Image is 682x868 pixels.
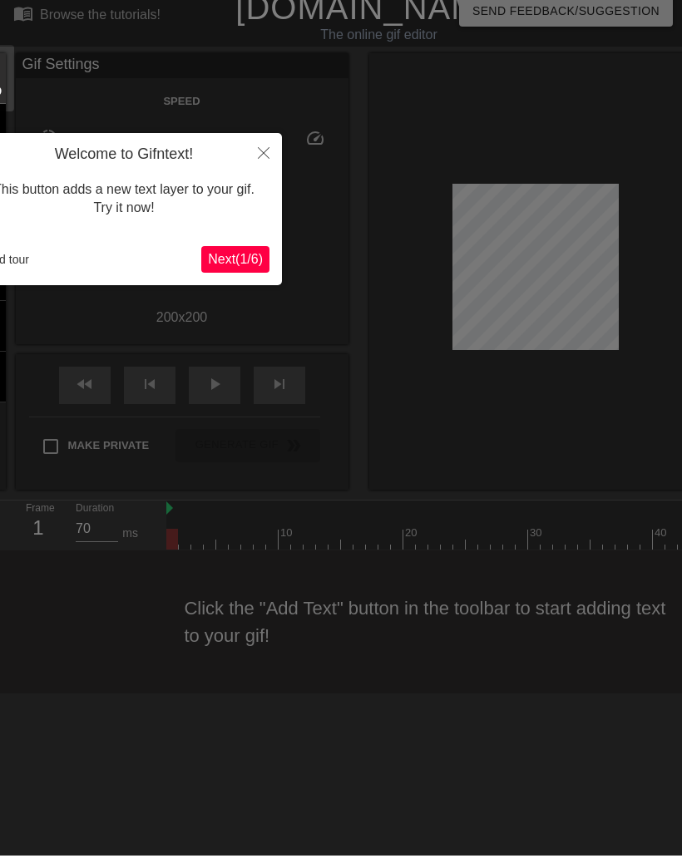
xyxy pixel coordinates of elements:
[208,264,263,279] span: Next ( 1 / 6 )
[245,145,282,184] button: Close
[201,259,269,285] button: Next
